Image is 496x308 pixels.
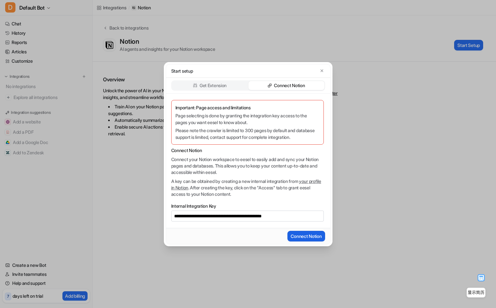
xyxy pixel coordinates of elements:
[274,82,305,89] p: Connect Notion
[477,273,486,282] div: 上传简历 Excel
[200,82,227,89] p: Get Extension
[171,147,324,154] p: Connect Notion
[171,203,324,209] label: Internal Integration Key
[171,178,324,197] p: A key can be obtained by creating a new internal integration from . After creating the key, click...
[287,231,325,241] button: Connect Notion
[175,104,320,111] p: Important: Page access and limitations
[175,112,320,126] p: Page selecting is done by granting the integration key access to the pages you want eesel to know...
[466,287,486,298] div: 显示右侧简历
[175,127,320,140] p: Please note the crawler is limited to 300 pages by default and database support is limited, conta...
[171,68,193,74] p: Start setup
[171,156,324,176] p: Connect your Notion workspace to eesel to easily add and sync your Notion pages and databases. Th...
